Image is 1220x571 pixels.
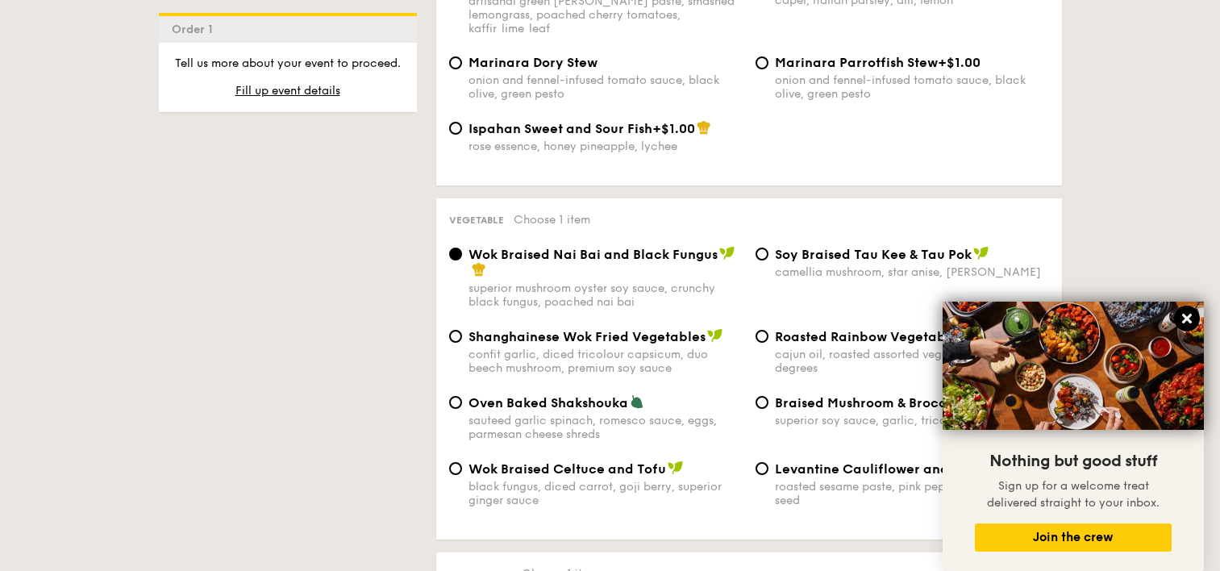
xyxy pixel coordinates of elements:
[756,330,768,343] input: Roasted Rainbow Vegetablescajun oil, roasted assorted vegetables at 250 degrees
[630,394,644,409] img: icon-vegetarian.fe4039eb.svg
[775,329,964,344] span: Roasted Rainbow Vegetables
[468,140,743,153] div: rose essence, honey pineapple, lychee
[468,480,743,507] div: black fungus, diced carrot, goji berry, superior ginger sauce
[449,122,462,135] input: Ispahan Sweet and Sour Fish+$1.00rose essence, honey pineapple, lychee
[472,262,486,277] img: icon-chef-hat.a58ddaea.svg
[756,248,768,260] input: ⁠Soy Braised Tau Kee & Tau Pokcamellia mushroom, star anise, [PERSON_NAME]
[514,213,590,227] span: Choose 1 item
[468,329,706,344] span: Shanghainese Wok Fried Vegetables
[449,215,504,226] span: Vegetable
[468,461,666,477] span: Wok Braised Celtuce and Tofu
[775,461,1008,477] span: Levantine Cauliflower and Hummus
[449,462,462,475] input: Wok Braised Celtuce and Tofublack fungus, diced carrot, goji berry, superior ginger sauce
[775,265,1049,279] div: camellia mushroom, star anise, [PERSON_NAME]
[468,348,743,375] div: confit garlic, diced tricolour capsicum, duo beech mushroom, premium soy sauce
[938,55,981,70] span: +$1.00
[756,462,768,475] input: Levantine Cauliflower and Hummusroasted sesame paste, pink peppercorn, fennel seed
[775,395,963,411] span: Braised Mushroom & Broccoli
[987,479,1160,510] span: Sign up for a welcome treat delivered straight to your inbox.
[973,246,989,260] img: icon-vegan.f8ff3823.svg
[235,84,340,98] span: Fill up event details
[449,330,462,343] input: Shanghainese Wok Fried Vegetablesconfit garlic, diced tricolour capsicum, duo beech mushroom, pre...
[756,56,768,69] input: Marinara Parrotfish Stew+$1.00onion and fennel-infused tomato sauce, black olive, green pesto
[775,73,1049,101] div: onion and fennel-infused tomato sauce, black olive, green pesto
[697,120,711,135] img: icon-chef-hat.a58ddaea.svg
[989,452,1157,471] span: Nothing but good stuff
[775,247,972,262] span: ⁠Soy Braised Tau Kee & Tau Pok
[719,246,735,260] img: icon-vegan.f8ff3823.svg
[468,121,652,136] span: Ispahan Sweet and Sour Fish
[1174,306,1200,331] button: Close
[172,56,404,72] p: Tell us more about your event to proceed.
[468,55,598,70] span: Marinara Dory Stew
[468,281,743,309] div: superior mushroom oyster soy sauce, crunchy black fungus, poached nai bai
[468,395,628,411] span: Oven Baked Shakshouka
[775,480,1049,507] div: roasted sesame paste, pink peppercorn, fennel seed
[975,523,1172,552] button: Join the crew
[468,414,743,441] div: sauteed garlic spinach, romesco sauce, eggs, parmesan cheese shreds
[756,396,768,409] input: Braised Mushroom & Broccolisuperior soy sauce, garlic, tricolour capsicum
[707,328,723,343] img: icon-vegan.f8ff3823.svg
[775,55,938,70] span: Marinara Parrotfish Stew
[172,23,219,36] span: Order 1
[943,302,1204,430] img: DSC07876-Edit02-Large.jpeg
[468,247,718,262] span: Wok Braised Nai Bai and Black Fungus
[449,56,462,69] input: Marinara Dory Stewonion and fennel-infused tomato sauce, black olive, green pesto
[775,414,1049,427] div: superior soy sauce, garlic, tricolour capsicum
[468,73,743,101] div: onion and fennel-infused tomato sauce, black olive, green pesto
[449,248,462,260] input: Wok Braised Nai Bai and Black Fungussuperior mushroom oyster soy sauce, crunchy black fungus, poa...
[668,461,684,475] img: icon-vegan.f8ff3823.svg
[449,396,462,409] input: Oven Baked Shakshoukasauteed garlic spinach, romesco sauce, eggs, parmesan cheese shreds
[775,348,1049,375] div: cajun oil, roasted assorted vegetables at 250 degrees
[652,121,695,136] span: +$1.00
